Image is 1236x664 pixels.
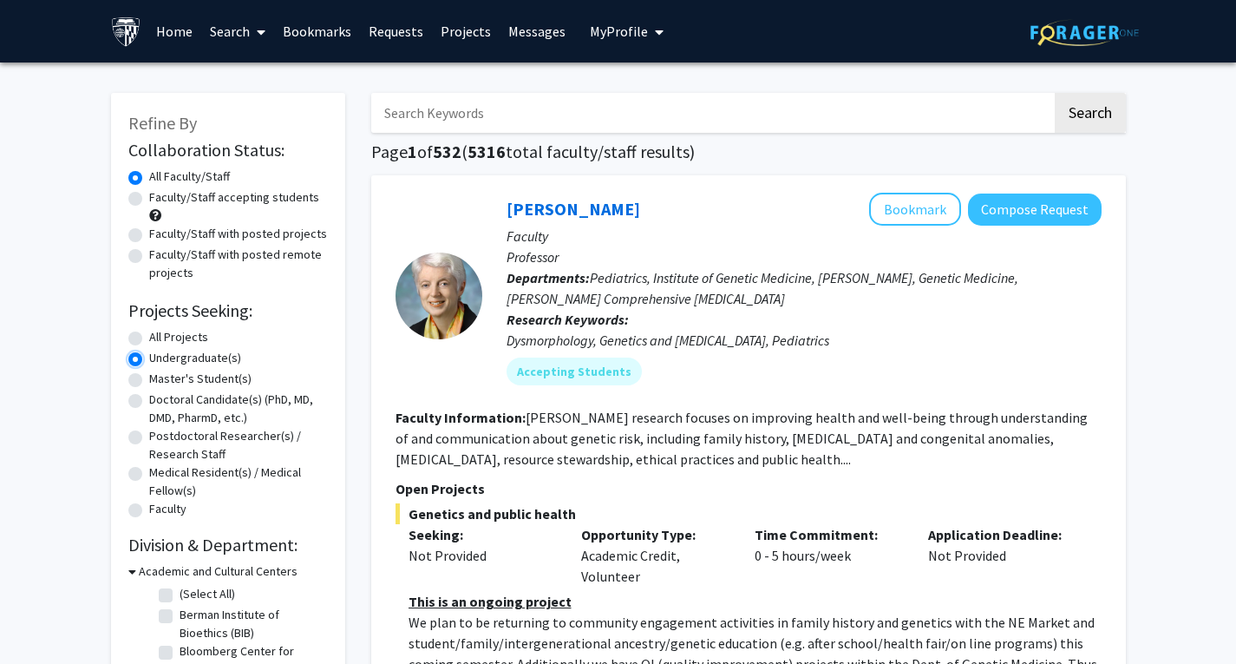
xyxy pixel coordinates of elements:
p: Time Commitment: [755,524,902,545]
button: Search [1055,93,1126,133]
h2: Projects Seeking: [128,300,328,321]
span: Refine By [128,112,197,134]
label: Faculty/Staff with posted projects [149,225,327,243]
p: Open Projects [396,478,1102,499]
div: Dysmorphology, Genetics and [MEDICAL_DATA], Pediatrics [507,330,1102,351]
a: Projects [432,1,500,62]
label: Berman Institute of Bioethics (BIB) [180,606,324,642]
a: Bookmarks [274,1,360,62]
a: Search [201,1,274,62]
a: Home [147,1,201,62]
span: 1 [408,141,417,162]
a: Requests [360,1,432,62]
b: Departments: [507,269,590,286]
h2: Collaboration Status: [128,140,328,161]
u: This is an ongoing project [409,593,572,610]
img: ForagerOne Logo [1030,19,1139,46]
label: Doctoral Candidate(s) (PhD, MD, DMD, PharmD, etc.) [149,391,328,427]
mat-chip: Accepting Students [507,358,642,385]
h1: Page of ( total faculty/staff results) [371,141,1126,162]
b: Research Keywords: [507,311,629,328]
span: 532 [433,141,461,162]
span: Pediatrics, Institute of Genetic Medicine, [PERSON_NAME], Genetic Medicine, [PERSON_NAME] Compreh... [507,269,1018,307]
p: Professor [507,247,1102,267]
label: Postdoctoral Researcher(s) / Research Staff [149,427,328,463]
div: 0 - 5 hours/week [742,524,915,587]
p: Application Deadline: [928,524,1076,545]
label: Faculty [149,500,186,518]
p: Seeking: [409,524,556,545]
label: Faculty/Staff accepting students [149,188,319,207]
h2: Division & Department: [128,535,328,556]
h3: Academic and Cultural Centers [139,562,298,581]
label: Faculty/Staff with posted remote projects [149,246,328,282]
input: Search Keywords [371,93,1052,133]
div: Not Provided [409,545,556,566]
label: All Projects [149,328,208,346]
span: My Profile [590,23,648,40]
a: Messages [500,1,574,62]
span: 5316 [468,141,506,162]
div: Academic Credit, Volunteer [568,524,742,587]
p: Faculty [507,226,1102,247]
label: (Select All) [180,585,235,603]
p: Opportunity Type: [581,524,729,545]
label: Medical Resident(s) / Medical Fellow(s) [149,463,328,500]
label: Undergraduate(s) [149,349,241,367]
iframe: Chat [13,586,74,651]
label: All Faculty/Staff [149,168,230,186]
button: Add Joann Bodurtha to Bookmarks [869,193,961,226]
span: Genetics and public health [396,503,1102,524]
button: Compose Request to Joann Bodurtha [968,194,1102,226]
a: [PERSON_NAME] [507,198,640,220]
label: Master's Student(s) [149,370,252,388]
fg-read-more: [PERSON_NAME] research focuses on improving health and well-being through understanding of and co... [396,409,1088,468]
b: Faculty Information: [396,409,526,426]
div: Not Provided [915,524,1089,587]
img: Johns Hopkins University Logo [111,16,141,47]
